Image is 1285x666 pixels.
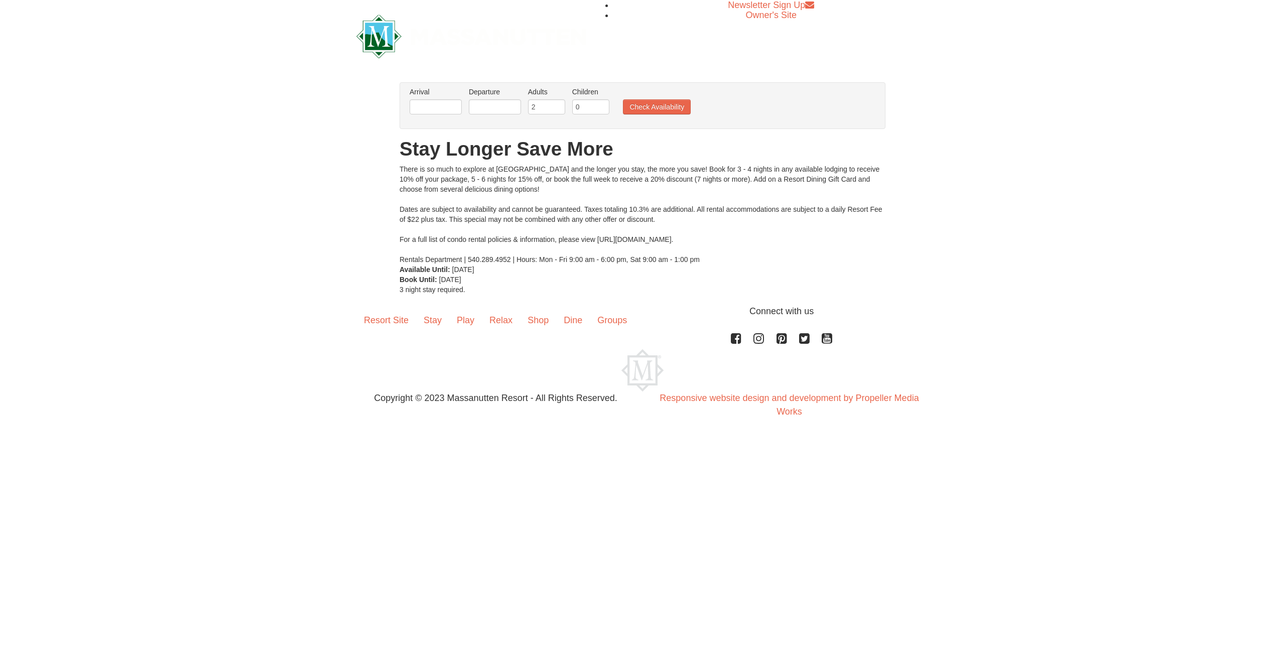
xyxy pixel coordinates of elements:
button: Check Availability [623,99,691,114]
a: Play [449,305,482,336]
span: [DATE] [439,276,461,284]
a: Stay [416,305,449,336]
img: Massanutten Resort Logo [356,15,586,58]
a: Resort Site [356,305,416,336]
a: Dine [556,305,590,336]
strong: Available Until: [400,265,450,274]
a: Groups [590,305,634,336]
p: Copyright © 2023 Massanutten Resort - All Rights Reserved. [349,391,642,405]
label: Arrival [410,87,462,97]
h1: Stay Longer Save More [400,139,885,159]
span: [DATE] [452,265,474,274]
a: Responsive website design and development by Propeller Media Works [660,393,919,417]
p: Connect with us [356,305,929,318]
label: Adults [528,87,565,97]
span: 3 night stay required. [400,286,465,294]
img: Massanutten Resort Logo [621,349,664,391]
a: Shop [520,305,556,336]
a: Relax [482,305,520,336]
div: There is so much to explore at [GEOGRAPHIC_DATA] and the longer you stay, the more you save! Book... [400,164,885,264]
label: Children [572,87,609,97]
a: Massanutten Resort [356,23,586,47]
a: Owner's Site [746,10,797,20]
label: Departure [469,87,521,97]
strong: Book Until: [400,276,437,284]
